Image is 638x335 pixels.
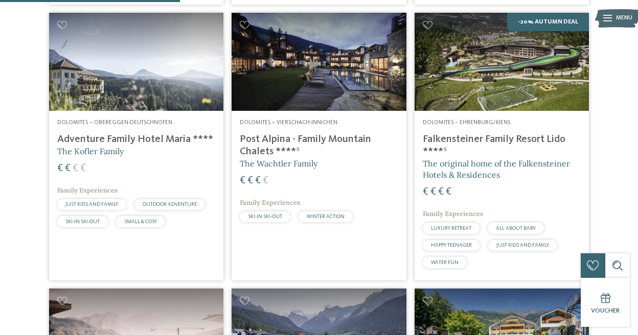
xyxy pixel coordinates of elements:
a: Looking for family hotels? Find the best ones here! Dolomites – Vierschach-Innichen Post Alpina -... [232,13,406,280]
span: LUXURY RETREAT [431,226,471,231]
span: Family Experiences [240,198,300,207]
span: WATER FUN [431,260,459,265]
span: Dolomites – Ehrenburg/Kiens [423,119,510,126]
span: OUTDOOR ADVENTURE [143,202,197,207]
span: € [263,176,268,186]
img: Adventure Family Hotel Maria **** [49,13,223,111]
a: Voucher [581,278,630,327]
span: Dolomites – Vierschach-Innichen [240,119,337,126]
img: Post Alpina - Family Mountain Chalets ****ˢ [232,13,406,111]
span: € [240,176,245,186]
span: € [430,187,436,197]
span: WINTER ACTION [307,214,345,219]
span: SMALL & COSY [124,219,157,224]
span: Family Experiences [57,186,118,195]
span: € [73,163,78,174]
span: € [65,163,71,174]
img: Looking for family hotels? Find the best ones here! [415,13,589,111]
span: JUST KIDS AND FAMILY [65,202,118,207]
span: HAPPY TEENAGER [431,243,472,248]
span: SKI-IN SKI-OUT [248,214,282,219]
h4: Falkensteiner Family Resort Lido ****ˢ [423,133,581,158]
span: € [438,187,444,197]
span: € [57,163,63,174]
a: Looking for family hotels? Find the best ones here! -20% Autumn Deal Dolomites – Ehrenburg/Kiens ... [415,13,589,280]
span: € [255,176,261,186]
h4: Post Alpina - Family Mountain Chalets ****ˢ [240,133,398,158]
span: The original home of the Falkensteiner Hotels & Residences [423,158,570,180]
span: SKI-IN SKI-OUT [65,219,100,224]
span: Family Experiences [423,209,483,218]
h4: Adventure Family Hotel Maria **** [57,133,215,146]
span: The Wachtler Family [240,158,317,169]
span: ALL ABOUT BABY [496,226,536,231]
span: € [80,163,86,174]
span: € [446,187,451,197]
span: The Kofler Family [57,146,124,156]
span: Dolomites – Obereggen-Deutschnofen [57,119,172,126]
a: Looking for family hotels? Find the best ones here! Dolomites – Obereggen-Deutschnofen Adventure ... [49,13,223,280]
span: € [247,176,253,186]
span: € [423,187,428,197]
span: Voucher [591,307,620,314]
span: JUST KIDS AND FAMILY [496,243,549,248]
